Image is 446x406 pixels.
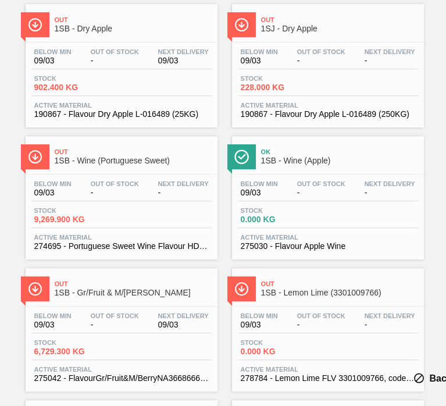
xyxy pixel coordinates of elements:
span: Next Delivery [158,48,209,55]
img: Ícone [28,149,42,164]
span: - [297,188,345,197]
span: 1SB - Wine (Portuguese Sweet) [55,156,212,165]
img: Ícone [28,282,42,296]
span: Out [261,16,418,23]
span: 0.000 KG [241,347,322,356]
span: 275030 - Flavour Apple Wine [241,242,415,251]
span: Ok [261,148,418,155]
span: Next Delivery [365,312,415,319]
span: 09/03 [34,320,72,329]
span: Out [55,16,212,23]
span: Active Material [241,234,415,241]
span: Out [55,280,212,287]
span: 190867 - Flavour Dry Apple L-016489 (25KG) [34,110,209,119]
span: - [365,188,415,197]
span: 1SB - Lemon Lime (3301009766) [261,289,418,297]
span: Below Min [34,312,72,319]
span: 228.000 KG [241,83,322,92]
img: Ícone [234,17,249,32]
a: ÍconeOut1SB - Gr/Fruit & M/[PERSON_NAME]Below Min09/03Out Of Stock-Next Delivery09/03Stock6,729.3... [17,259,223,391]
span: 09/03 [158,320,209,329]
span: Active Material [34,102,209,109]
span: Active Material [241,366,415,373]
img: Ícone [28,17,42,32]
span: - [365,320,415,329]
span: Active Material [34,366,209,373]
span: 902.400 KG [34,83,116,92]
a: ÍconeOut1SB - Wine (Portuguese Sweet)Below Min09/03Out Of Stock-Next Delivery-Stock9,269.900 KGAc... [17,127,223,259]
span: 190867 - Flavour Dry Apple L-016489 (250KG) [241,110,415,119]
a: ÍconeOk1SB - Wine (Apple)Below Min09/03Out Of Stock-Next Delivery-Stock0.000 KGActive Material275... [223,127,430,259]
span: Out [55,148,212,155]
span: - [365,56,415,65]
span: Next Delivery [158,180,209,187]
span: Out Of Stock [91,180,139,187]
span: Stock [241,75,322,82]
span: Below Min [241,180,278,187]
span: 0.000 KG [241,215,322,224]
img: Ícone [234,149,249,164]
span: Below Min [241,312,278,319]
span: Below Min [34,48,72,55]
span: - [91,188,139,197]
span: 1SJ - Dry Apple [261,24,418,33]
span: 6,729.300 KG [34,347,116,356]
span: 09/03 [241,320,278,329]
span: 09/03 [34,188,72,197]
span: 09/03 [241,56,278,65]
img: Ícone [234,282,249,296]
span: Stock [241,339,322,346]
span: Stock [34,75,116,82]
span: Out Of Stock [297,312,345,319]
span: Active Material [241,102,415,109]
span: Out Of Stock [297,48,345,55]
a: ÍconeOut1SB - Lemon Lime (3301009766)Below Min09/03Out Of Stock-Next Delivery-Stock0.000 KGActive... [223,259,430,391]
span: Active Material [34,234,209,241]
span: - [91,320,139,329]
span: 278784 - Lemon Lime FLV 3301009766, code QL30628 [241,374,415,383]
span: Out Of Stock [91,48,139,55]
span: Stock [34,207,116,214]
span: 09/03 [34,56,72,65]
span: 1SB - Gr/Fruit & M/Berry [55,289,212,297]
span: - [158,188,209,197]
span: 275042 - FlavourGr/Fruit&M/BerryNA3668666 500kg [34,374,209,383]
span: - [297,56,345,65]
span: 09/03 [241,188,278,197]
span: - [297,320,345,329]
span: Stock [241,207,322,214]
span: - [91,56,139,65]
span: Out Of Stock [297,180,345,187]
span: Out Of Stock [91,312,139,319]
span: Next Delivery [365,180,415,187]
span: 1SB - Wine (Apple) [261,156,418,165]
span: 1SB - Dry Apple [55,24,212,33]
span: 09/03 [158,56,209,65]
span: 274695 - Portuguese Sweet Wine Flavour HD-697-247 [34,242,209,251]
span: Out [261,280,418,287]
span: Below Min [241,48,278,55]
span: 9,269.900 KG [34,215,116,224]
span: Below Min [34,180,72,187]
span: Next Delivery [365,48,415,55]
span: Stock [34,339,116,346]
span: Next Delivery [158,312,209,319]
